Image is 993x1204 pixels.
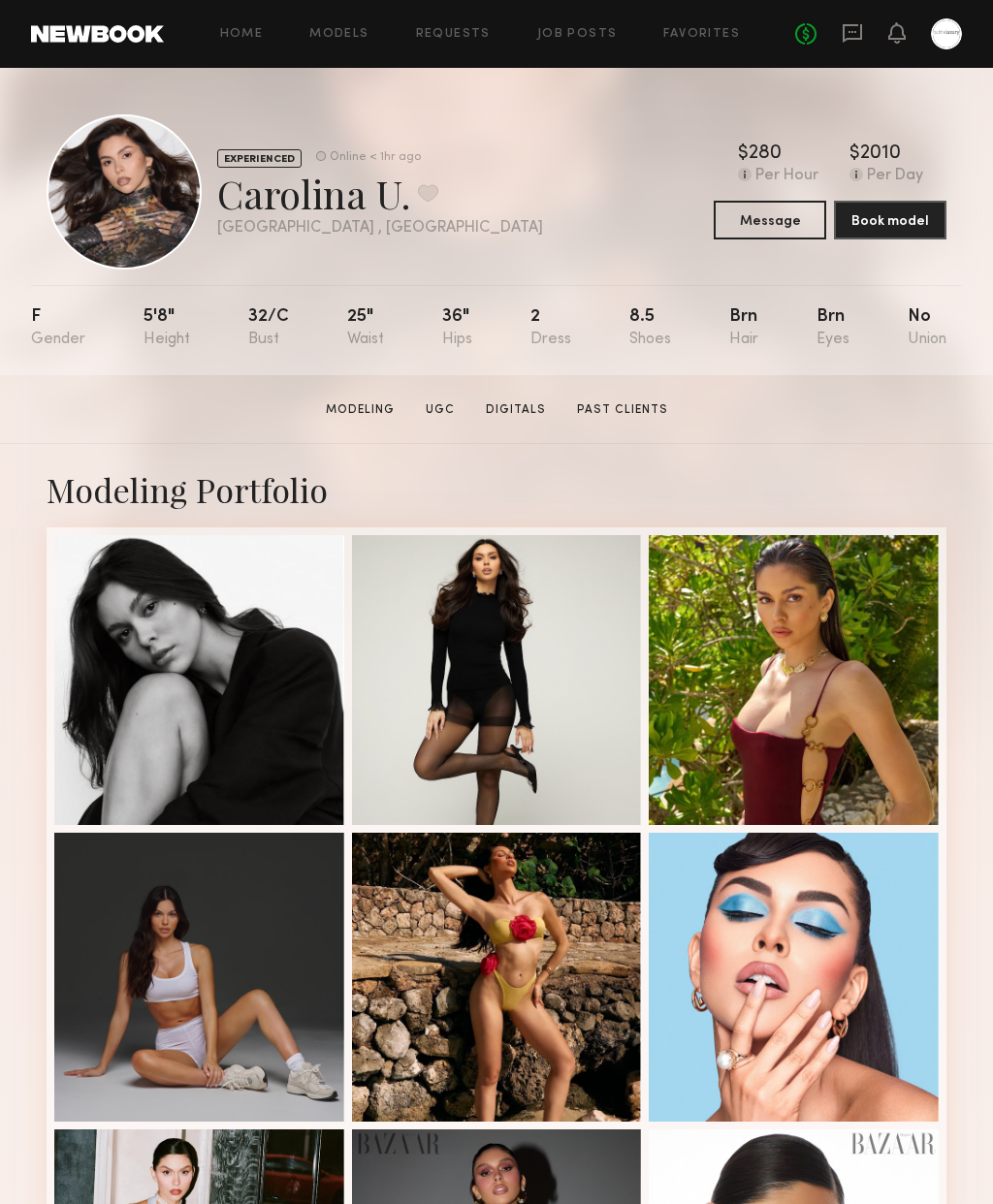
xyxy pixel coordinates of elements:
[442,308,472,348] div: 36"
[47,467,946,512] div: Modeling Portfolio
[217,168,543,219] div: Carolina U.
[749,144,782,164] div: 280
[834,201,946,239] button: Book model
[347,308,384,348] div: 25"
[755,168,818,185] div: Per Hour
[309,28,368,41] a: Models
[729,308,758,348] div: Brn
[217,220,543,237] div: [GEOGRAPHIC_DATA] , [GEOGRAPHIC_DATA]
[569,401,676,419] a: Past Clients
[908,308,946,348] div: No
[738,144,749,164] div: $
[248,308,289,348] div: 32/c
[817,308,849,348] div: Brn
[217,149,302,168] div: EXPERIENCED
[714,201,826,239] button: Message
[537,28,618,41] a: Job Posts
[478,401,554,419] a: Digitals
[31,308,85,348] div: F
[530,308,571,348] div: 2
[330,151,421,164] div: Online < 1hr ago
[663,28,740,41] a: Favorites
[318,401,402,419] a: Modeling
[860,144,901,164] div: 2010
[867,168,923,185] div: Per Day
[849,144,860,164] div: $
[416,28,491,41] a: Requests
[629,308,671,348] div: 8.5
[220,28,264,41] a: Home
[418,401,463,419] a: UGC
[144,308,190,348] div: 5'8"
